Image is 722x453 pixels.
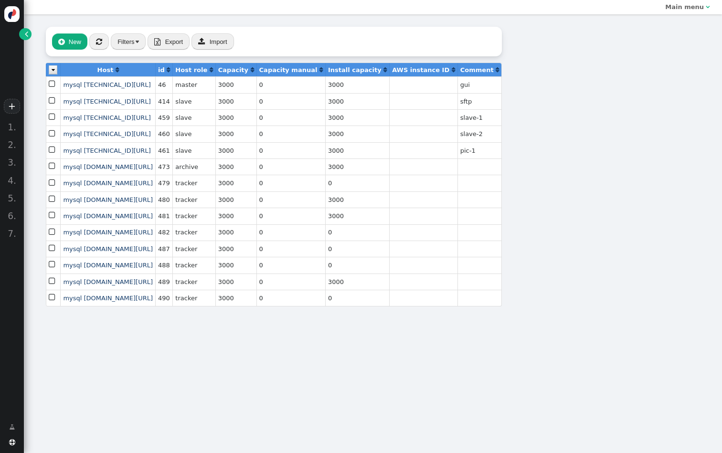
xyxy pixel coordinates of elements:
[49,95,57,107] span: 
[89,33,109,50] button: 
[452,66,455,74] a: 
[19,28,31,40] a: 
[49,78,57,90] span: 
[155,274,172,290] td: 489
[256,93,325,109] td: 0
[215,224,256,241] td: 3000
[63,179,153,187] a: mysql [DOMAIN_NAME][URL]
[49,128,57,140] span: 
[63,212,153,220] span: mysql [DOMAIN_NAME][URL]
[172,93,215,109] td: slave
[4,6,20,22] img: logo-icon.svg
[328,66,382,74] b: Install capacity
[116,66,119,74] a: 
[63,147,150,154] a: mysql [TECHNICAL_ID][URL]
[259,66,318,74] b: Capacity manual
[319,66,323,74] a: 
[155,126,172,142] td: 460
[256,274,325,290] td: 0
[63,229,153,236] a: mysql [DOMAIN_NAME][URL]
[325,274,389,290] td: 3000
[52,33,87,50] button: New
[167,66,170,74] a: 
[63,262,153,269] span: mysql [DOMAIN_NAME][URL]
[155,208,172,224] td: 481
[172,274,215,290] td: tracker
[49,259,57,271] span: 
[256,76,325,93] td: 0
[63,278,153,285] a: mysql [DOMAIN_NAME][URL]
[158,66,165,74] b: id
[218,66,248,74] b: Capacity
[457,142,501,158] td: pic-1
[155,158,172,175] td: 473
[172,290,215,306] td: tracker
[215,76,256,93] td: 3000
[25,29,28,39] span: 
[49,144,57,156] span: 
[155,191,172,208] td: 480
[172,175,215,191] td: tracker
[49,111,57,123] span: 
[191,33,234,50] button: Import
[97,66,114,74] b: Host
[49,193,57,205] span: 
[172,191,215,208] td: tracker
[172,76,215,93] td: master
[665,3,704,11] b: Main menu
[383,66,387,74] a: 
[256,158,325,175] td: 0
[256,191,325,208] td: 0
[251,66,254,74] a: 
[49,65,57,74] img: icon_dropdown_trigger.png
[215,191,256,208] td: 3000
[325,175,389,191] td: 0
[136,41,139,43] img: trigger_black.png
[111,33,146,50] button: Filters
[198,38,205,45] span: 
[496,67,499,73] span: Click to sort
[706,4,710,10] span: 
[63,114,150,121] a: mysql [TECHNICAL_ID][URL]
[155,175,172,191] td: 479
[215,274,256,290] td: 3000
[460,66,494,74] b: Comment
[215,158,256,175] td: 3000
[325,224,389,241] td: 0
[49,177,57,189] span: 
[155,109,172,126] td: 459
[49,292,57,304] span: 
[256,142,325,158] td: 0
[325,142,389,158] td: 3000
[457,126,501,142] td: slave-2
[63,163,153,170] a: mysql [DOMAIN_NAME][URL]
[172,109,215,126] td: slave
[63,81,150,88] span: mysql [TECHNICAL_ID][URL]
[325,109,389,126] td: 3000
[58,38,64,45] span: 
[3,419,21,435] a: 
[154,38,160,45] span: 
[215,142,256,158] td: 3000
[63,196,153,203] a: mysql [DOMAIN_NAME][URL]
[63,98,150,105] span: mysql [TECHNICAL_ID][URL]
[210,66,213,74] a: 
[155,142,172,158] td: 461
[325,93,389,109] td: 3000
[325,158,389,175] td: 3000
[452,67,455,73] span: Click to sort
[325,76,389,93] td: 3000
[116,67,119,73] span: Click to sort
[4,99,20,114] a: +
[167,67,170,73] span: Click to sort
[256,241,325,257] td: 0
[256,290,325,306] td: 0
[63,245,153,253] a: mysql [DOMAIN_NAME][URL]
